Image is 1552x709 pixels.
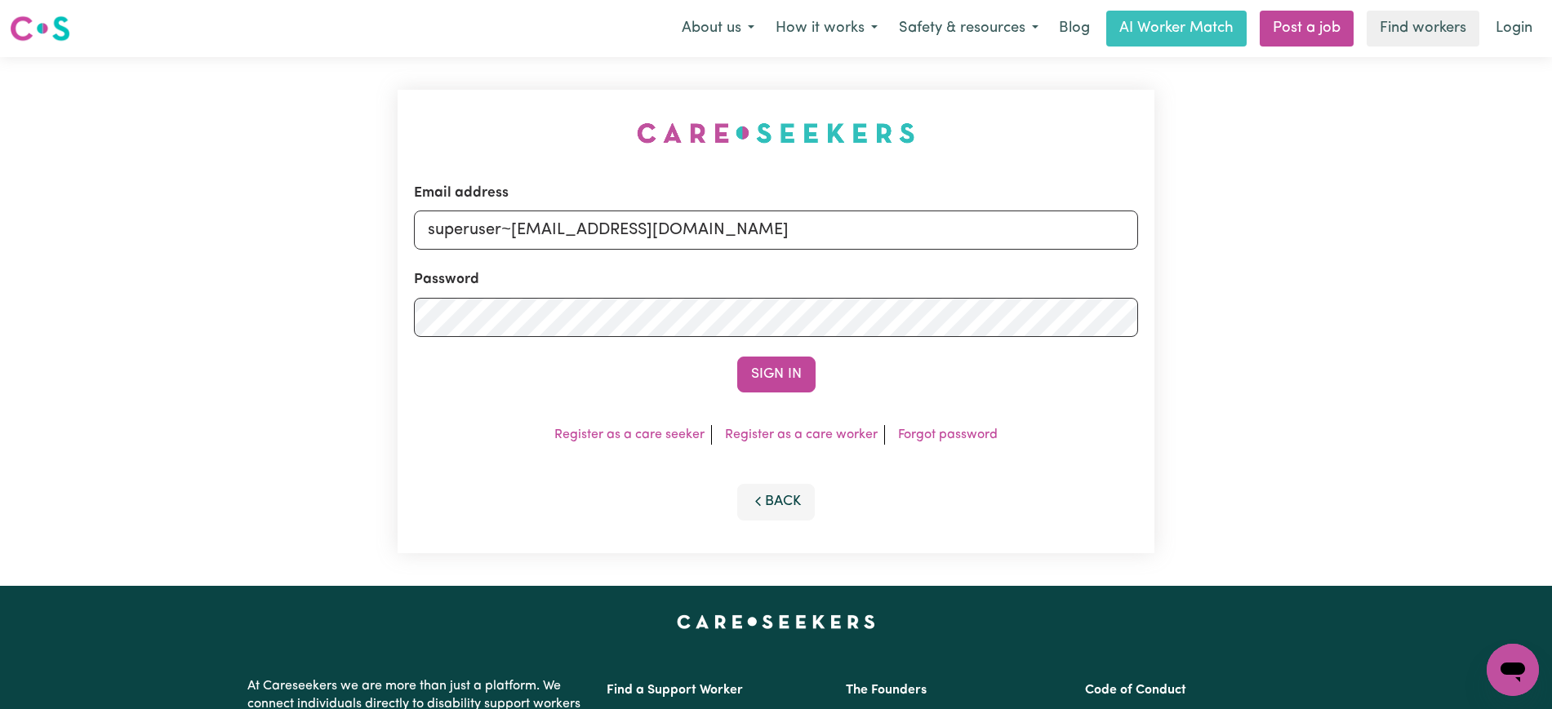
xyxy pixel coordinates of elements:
[1085,684,1186,697] a: Code of Conduct
[554,428,705,441] a: Register as a care seeker
[1487,644,1539,696] iframe: Button to launch messaging window
[677,615,875,628] a: Careseekers home page
[607,684,743,697] a: Find a Support Worker
[898,428,998,441] a: Forgot password
[671,11,765,46] button: About us
[10,14,70,43] img: Careseekers logo
[846,684,927,697] a: The Founders
[414,269,479,290] label: Password
[1049,11,1100,47] a: Blog
[888,11,1049,46] button: Safety & resources
[10,10,70,47] a: Careseekers logo
[1367,11,1479,47] a: Find workers
[1486,11,1542,47] a: Login
[1106,11,1247,47] a: AI Worker Match
[414,210,1138,250] input: Email address
[765,11,888,46] button: How it works
[725,428,878,441] a: Register as a care worker
[737,357,816,392] button: Sign In
[1260,11,1354,47] a: Post a job
[737,484,816,520] button: Back
[414,183,509,204] label: Email address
